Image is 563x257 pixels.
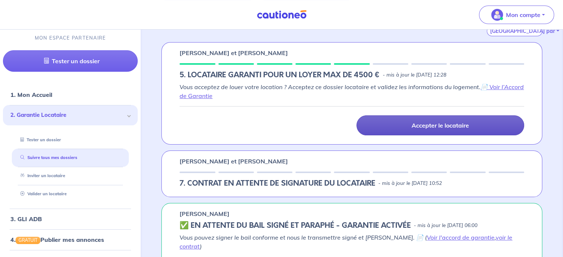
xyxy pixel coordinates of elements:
a: Tester un dossier [3,51,138,72]
em: Vous pouvez signer le bail conforme et nous le transmettre signé et [PERSON_NAME]. 📄 ( , ) [180,234,512,250]
a: Tester un dossier [17,137,61,142]
p: Accepter le locataire [412,122,469,129]
a: Suivre tous mes dossiers [17,155,77,160]
a: 4.GRATUITPublier mes annonces [10,236,104,243]
div: Tester un dossier [12,134,129,146]
h5: 5. LOCATAIRE GARANTI POUR UN LOYER MAX DE 4500 € [180,71,380,80]
a: Voir l'accord de garantie [427,234,495,241]
p: [PERSON_NAME] et [PERSON_NAME] [180,48,288,57]
div: 2. Garantie Locataire [3,105,138,126]
p: - mis à jour le [DATE] 10:52 [378,180,442,187]
span: 2. Garantie Locataire [10,111,125,120]
a: Valider un locataire [17,192,67,197]
div: Inviter un locataire [12,170,129,182]
button: illu_account_valid_menu.svgMon compte [479,6,554,24]
div: 3. GLI ADB [3,212,138,226]
div: state: SIGNING-CONTRACT-IN-PROGRESS, Context: NOT-LESSOR,IS-GL-CAUTION [180,179,524,188]
h5: 7. CONTRAT EN ATTENTE DE SIGNATURE DU LOCATAIRE [180,179,375,188]
div: state: CONTRACT-SIGNED, Context: FINISHED,IS-GL-CAUTION [180,221,524,230]
p: - mis à jour le [DATE] 06:00 [414,222,477,229]
img: illu_account_valid_menu.svg [491,9,503,21]
div: state: RENTER-PROPERTY-IN-PROGRESS, Context: , [180,71,524,80]
div: Suivre tous mes dossiers [12,152,129,164]
p: [PERSON_NAME] et [PERSON_NAME] [180,157,288,166]
h5: ✅️️️ EN ATTENTE DU BAIL SIGNÉ ET PARAPHÉ - GARANTIE ACTIVÉE [180,221,411,230]
button: [GEOGRAPHIC_DATA] par [487,26,542,36]
div: 4.GRATUITPublier mes annonces [3,232,138,247]
img: Cautioneo [254,10,309,19]
a: 3. GLI ADB [10,215,42,223]
a: Accepter le locataire [356,115,524,135]
p: - mis à jour le [DATE] 12:28 [383,71,446,79]
em: Vous acceptez de louer votre location ? Acceptez ce dossier locataire et validez les informations... [180,83,524,99]
p: [PERSON_NAME] [180,209,229,218]
p: Mon compte [506,10,540,19]
div: 1. Mon Accueil [3,88,138,102]
div: Valider un locataire [12,188,129,200]
a: 1. Mon Accueil [10,91,52,99]
a: Inviter un locataire [17,173,65,179]
p: MON ESPACE PARTENAIRE [35,35,106,42]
